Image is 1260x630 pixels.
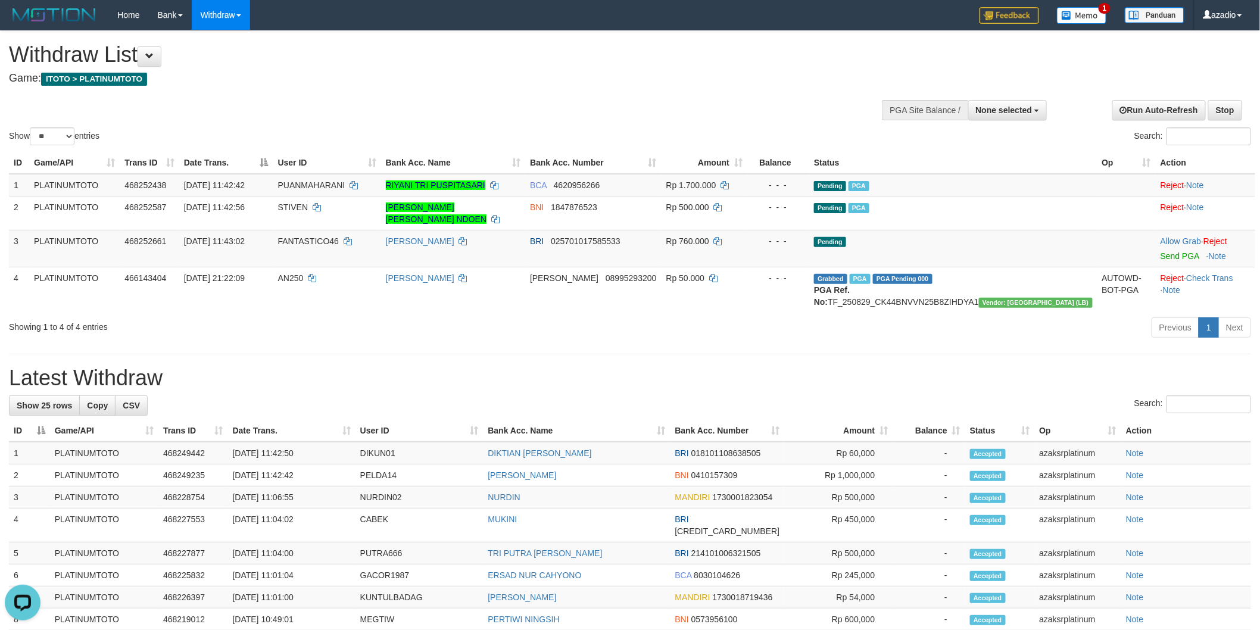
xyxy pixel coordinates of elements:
[893,564,965,587] td: -
[752,201,804,213] div: - - -
[79,395,116,416] a: Copy
[1161,202,1184,212] a: Reject
[1134,127,1251,145] label: Search:
[675,470,689,480] span: BNI
[691,470,738,480] span: Copy 0410157309 to clipboard
[893,420,965,442] th: Balance: activate to sort column ascending
[355,542,484,564] td: PUTRA666
[228,509,355,542] td: [DATE] 11:04:02
[1035,542,1122,564] td: azaksrplatinum
[691,615,738,624] span: Copy 0573956100 to clipboard
[29,152,120,174] th: Game/API: activate to sort column ascending
[386,202,487,224] a: [PERSON_NAME] [PERSON_NAME] NDOEN
[50,420,158,442] th: Game/API: activate to sort column ascending
[554,180,600,190] span: Copy 4620956266 to clipboard
[606,273,657,283] span: Copy 08995293200 to clipboard
[50,542,158,564] td: PLATINUMTOTO
[1035,442,1122,464] td: azaksrplatinum
[228,442,355,464] td: [DATE] 11:42:50
[1035,464,1122,486] td: azaksrplatinum
[29,174,120,197] td: PLATINUMTOTO
[9,464,50,486] td: 2
[1156,230,1255,267] td: ·
[1126,448,1144,458] a: Note
[124,202,166,212] span: 468252587
[1203,236,1227,246] a: Reject
[1156,267,1255,313] td: · ·
[386,273,454,283] a: [PERSON_NAME]
[1161,236,1203,246] span: ·
[694,570,740,580] span: Copy 8030104626 to clipboard
[784,420,893,442] th: Amount: activate to sort column ascending
[666,202,709,212] span: Rp 500.000
[1161,180,1184,190] a: Reject
[29,267,120,313] td: PLATINUMTOTO
[184,202,245,212] span: [DATE] 11:42:56
[1126,592,1144,602] a: Note
[1126,548,1144,558] a: Note
[355,420,484,442] th: User ID: activate to sort column ascending
[488,615,559,624] a: PERTIWI NINGSIH
[1035,564,1122,587] td: azaksrplatinum
[9,486,50,509] td: 3
[970,471,1006,481] span: Accepted
[9,420,50,442] th: ID: activate to sort column descending
[483,420,670,442] th: Bank Acc. Name: activate to sort column ascending
[551,202,597,212] span: Copy 1847876523 to clipboard
[1125,7,1184,23] img: panduan.png
[124,273,166,283] span: 466143404
[50,509,158,542] td: PLATINUMTOTO
[1126,570,1144,580] a: Note
[1035,509,1122,542] td: azaksrplatinum
[488,548,602,558] a: TRI PUTRA [PERSON_NAME]
[1156,196,1255,230] td: ·
[809,267,1097,313] td: TF_250829_CK44BNVVN25B8ZIHDYA1
[30,127,74,145] select: Showentries
[675,570,692,580] span: BCA
[1035,486,1122,509] td: azaksrplatinum
[386,236,454,246] a: [PERSON_NAME]
[666,180,716,190] span: Rp 1.700.000
[9,564,50,587] td: 6
[850,274,871,284] span: Marked by azaksrplatinum
[9,395,80,416] a: Show 25 rows
[1099,3,1111,14] span: 1
[666,236,709,246] span: Rp 760.000
[670,420,785,442] th: Bank Acc. Number: activate to sort column ascending
[1209,251,1227,261] a: Note
[355,564,484,587] td: GACOR1987
[1097,267,1156,313] td: AUTOWD-BOT-PGA
[968,100,1047,120] button: None selected
[355,486,484,509] td: NURDIN02
[713,592,773,602] span: Copy 1730018719436 to clipboard
[666,273,705,283] span: Rp 50.000
[9,43,828,67] h1: Withdraw List
[691,548,761,558] span: Copy 214101006321505 to clipboard
[675,526,780,536] span: Copy 696601019566532 to clipboard
[158,420,228,442] th: Trans ID: activate to sort column ascending
[809,152,1097,174] th: Status
[9,152,29,174] th: ID
[713,492,773,502] span: Copy 1730001823054 to clipboard
[1167,127,1251,145] input: Search:
[9,174,29,197] td: 1
[893,442,965,464] td: -
[29,230,120,267] td: PLATINUMTOTO
[488,470,556,480] a: [PERSON_NAME]
[488,592,556,602] a: [PERSON_NAME]
[970,449,1006,459] span: Accepted
[1035,587,1122,609] td: azaksrplatinum
[814,237,846,247] span: Pending
[488,492,520,502] a: NURDIN
[675,514,689,524] span: BRI
[530,180,547,190] span: BCA
[488,448,591,458] a: DIKTIAN [PERSON_NAME]
[1126,615,1144,624] a: Note
[1186,202,1204,212] a: Note
[970,571,1006,581] span: Accepted
[158,464,228,486] td: 468249235
[50,564,158,587] td: PLATINUMTOTO
[814,181,846,191] span: Pending
[184,236,245,246] span: [DATE] 11:43:02
[184,180,245,190] span: [DATE] 11:42:42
